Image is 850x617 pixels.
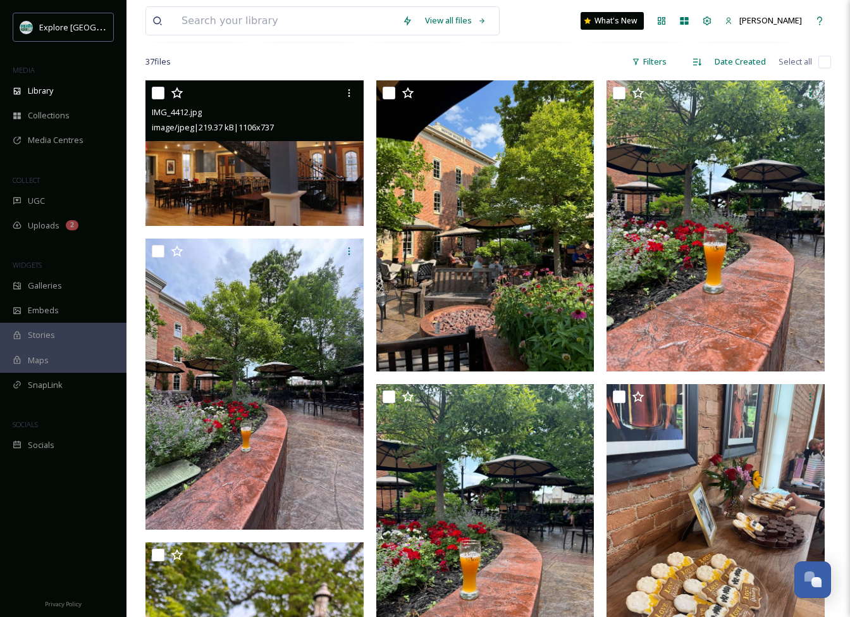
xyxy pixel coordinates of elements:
button: Open Chat [794,561,831,598]
span: Select all [779,56,812,68]
div: Filters [625,49,673,74]
span: Uploads [28,220,59,232]
div: Date Created [708,49,772,74]
div: 2 [66,220,78,230]
span: image/jpeg | 219.37 kB | 1106 x 737 [152,122,274,133]
img: IMG_4412.jpg [145,80,364,226]
span: Explore [GEOGRAPHIC_DATA][PERSON_NAME] [39,21,213,33]
a: What's New [581,12,644,30]
span: WIDGETS [13,260,42,270]
span: SnapLink [28,379,63,391]
span: 37 file s [145,56,171,68]
a: View all files [419,8,493,33]
img: 67e7af72-b6c8-455a-acf8-98e6fe1b68aa.avif [20,21,33,34]
span: MEDIA [13,65,35,75]
span: Library [28,85,53,97]
span: Socials [28,439,54,451]
span: SOCIALS [13,420,38,429]
span: IMG_4412.jpg [152,106,202,118]
img: Brewery Becker Patio Beer [607,80,825,371]
span: Media Centres [28,134,83,146]
span: Maps [28,354,49,366]
span: Galleries [28,280,62,292]
span: Stories [28,329,55,341]
span: UGC [28,195,45,207]
span: Privacy Policy [45,600,82,608]
img: Brewery Becker Patio July 2025.jpg [376,80,594,371]
span: Collections [28,109,70,122]
a: [PERSON_NAME] [718,8,808,33]
img: IMG_8379.jpg [145,239,364,530]
a: Privacy Policy [45,595,82,611]
span: COLLECT [13,175,40,185]
input: Search your library [175,7,396,35]
span: Embeds [28,304,59,316]
span: [PERSON_NAME] [739,15,802,26]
